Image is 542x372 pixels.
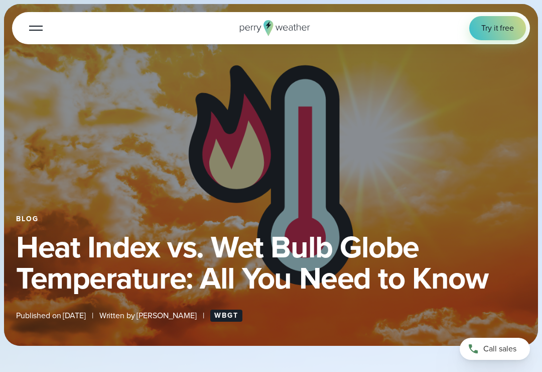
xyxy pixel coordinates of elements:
span: Published on [DATE] [16,310,86,322]
a: Call sales [460,338,530,360]
a: WBGT [210,310,242,322]
h1: Heat Index vs. Wet Bulb Globe Temperature: All You Need to Know [16,231,526,294]
span: Try it free [481,22,514,34]
a: Try it free [469,16,526,40]
span: Written by [PERSON_NAME] [99,310,197,322]
span: | [92,310,93,322]
span: Call sales [483,343,516,355]
div: Blog [16,215,526,223]
span: | [203,310,204,322]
